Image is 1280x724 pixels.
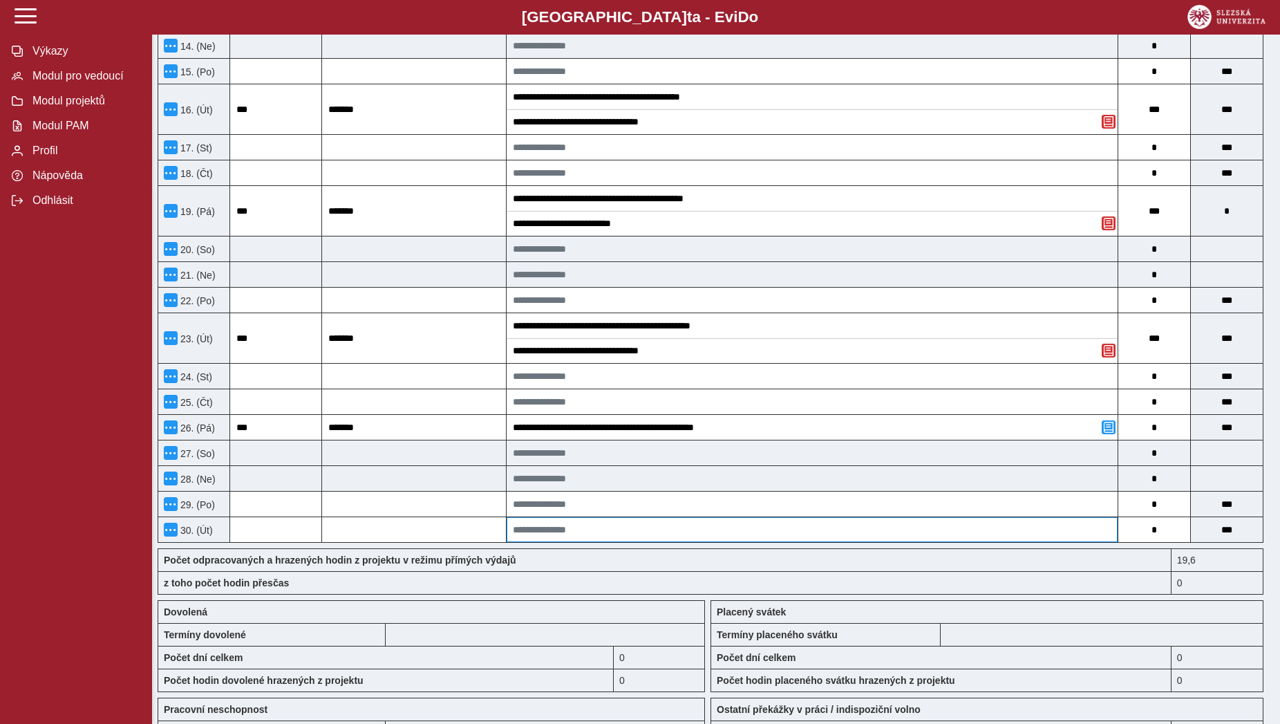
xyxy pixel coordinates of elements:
span: 27. (So) [178,448,215,459]
b: Počet odpracovaných a hrazených hodin z projektu v režimu přímých výdajů [164,555,516,566]
button: Menu [164,64,178,78]
span: 24. (St) [178,371,212,382]
div: Fond pracovní doby (26,4 h) a součet hodin (19,6 h) se neshodují! [1171,548,1263,571]
button: Menu [164,497,178,511]
b: Dovolená [164,606,207,618]
div: 0 [1171,646,1263,669]
b: z toho počet hodin přesčas [164,577,289,588]
span: Profil [28,145,140,157]
span: t [687,8,692,26]
span: 20. (So) [178,244,215,255]
b: Termíny placeného svátku [717,629,838,640]
button: Menu [164,523,178,537]
span: 17. (St) [178,142,212,154]
button: Menu [164,102,178,116]
b: Počet hodin placeného svátku hrazených z projektu [717,675,955,686]
b: Pracovní neschopnost [164,704,267,715]
span: 18. (Čt) [178,168,213,179]
button: Menu [164,268,178,281]
span: 23. (Út) [178,333,213,344]
span: D [737,8,749,26]
button: Odstranit poznámku [1102,344,1116,358]
span: 14. (Ne) [178,41,216,52]
button: Odstranit poznámku [1102,115,1116,129]
b: Ostatní překážky v práci / indispoziční volno [717,704,921,715]
span: Modul PAM [28,120,140,132]
b: Počet dní celkem [164,652,243,663]
div: 0 [1171,571,1263,595]
img: logo_web_su.png [1187,5,1265,29]
button: Menu [164,446,178,460]
b: Placený svátek [717,606,786,618]
div: 0 [1171,669,1263,692]
span: 22. (Po) [178,295,215,306]
button: Přidat poznámku [1102,420,1116,434]
span: Nápověda [28,169,140,182]
button: Menu [164,140,178,154]
button: Menu [164,395,178,409]
span: 26. (Pá) [178,423,215,434]
button: Menu [164,472,178,485]
span: Modul projektů [28,95,140,107]
span: Modul pro vedoucí [28,70,140,82]
span: 16. (Út) [178,104,213,115]
button: Menu [164,39,178,53]
span: 19. (Pá) [178,206,215,217]
button: Menu [164,420,178,434]
span: 30. (Út) [178,525,213,536]
b: [GEOGRAPHIC_DATA] a - Evi [41,8,1239,26]
span: 25. (Čt) [178,397,213,408]
div: 0 [614,669,705,692]
b: Počet hodin dovolené hrazených z projektu [164,675,364,686]
button: Menu [164,293,178,307]
span: 29. (Po) [178,499,215,510]
span: Odhlásit [28,194,140,207]
b: Termíny dovolené [164,629,246,640]
span: 21. (Ne) [178,270,216,281]
button: Menu [164,331,178,345]
span: 28. (Ne) [178,474,216,485]
span: Výkazy [28,45,140,57]
button: Odstranit poznámku [1102,216,1116,230]
div: 0 [614,646,705,669]
button: Menu [164,369,178,383]
button: Menu [164,204,178,218]
button: Menu [164,166,178,180]
span: 15. (Po) [178,66,215,77]
b: Počet dní celkem [717,652,796,663]
span: o [749,8,759,26]
button: Menu [164,242,178,256]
